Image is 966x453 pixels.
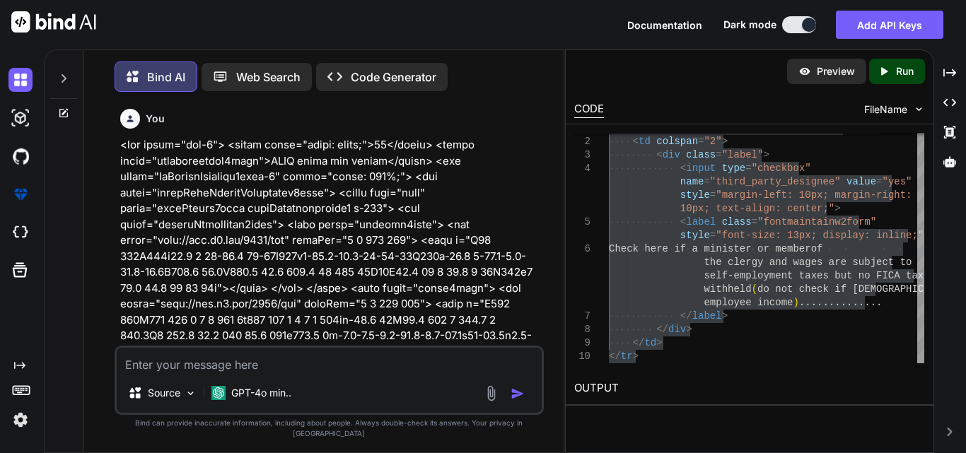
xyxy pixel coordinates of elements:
h2: OUTPUT [566,372,933,405]
span: > [764,149,769,160]
span: < [680,163,686,174]
span: div [668,324,686,335]
span: name [680,176,704,187]
span: div [663,149,680,160]
div: 4 [574,162,590,175]
span: class [686,149,716,160]
span: </ [633,337,645,348]
span: > [686,324,692,335]
img: icon [511,387,525,401]
span: tr [621,351,633,362]
span: "third_party_designee" [710,176,841,187]
span: label [692,310,722,322]
img: cloudideIcon [8,220,33,245]
p: Bind can provide inaccurate information, including about people. Always double-check its answers.... [115,418,544,439]
span: < [633,136,639,147]
span: FileName [864,102,907,117]
span: 10px; text-align: center;" [680,203,834,214]
span: "margin-left: 10px; margin-right: [716,189,912,201]
span: = [704,176,709,187]
p: Bind AI [147,69,185,86]
span: </ [680,310,692,322]
span: </ [656,324,668,335]
span: ( [752,283,757,295]
span: style [680,189,710,201]
div: 6 [574,242,590,256]
span: class [722,216,752,228]
div: 3 [574,148,590,162]
button: Add API Keys [836,11,943,39]
span: > [722,136,728,147]
h6: You [146,112,165,126]
span: td [644,337,656,348]
div: 9 [574,336,590,350]
div: 10 [574,350,590,363]
span: = [710,230,716,241]
img: darkAi-studio [8,106,33,130]
span: = [698,136,704,147]
span: Documentation [627,19,702,31]
div: CODE [574,101,604,118]
span: "label" [722,149,764,160]
img: chevron down [913,103,925,115]
img: githubDark [8,144,33,168]
span: value [846,176,876,187]
div: 2 [574,135,590,148]
span: type [722,163,746,174]
span: label [686,216,716,228]
span: Check here if a minister or member [609,243,811,254]
span: = [876,176,882,187]
span: "2" [704,136,721,147]
p: Preview [817,64,855,78]
span: "fontmaintainw2form" [757,216,876,228]
span: = [716,149,721,160]
span: td [639,136,651,147]
span: of [811,243,823,254]
span: do not check if [DEMOGRAPHIC_DATA] [757,283,960,295]
span: > [656,337,662,348]
p: Run [896,64,914,78]
img: Pick Models [185,387,197,399]
span: < [680,216,686,228]
p: Web Search [236,69,301,86]
span: > [633,351,639,362]
img: Bind AI [11,11,96,33]
img: settings [8,408,33,432]
div: 8 [574,323,590,336]
span: </ [609,351,621,362]
img: darkChat [8,68,33,92]
p: Code Generator [351,69,436,86]
span: self-employment taxes but no FICA taxes [704,270,936,281]
span: Dark mode [723,18,776,32]
span: = [710,189,716,201]
div: 5 [574,216,590,229]
img: premium [8,182,33,206]
span: > [722,310,728,322]
span: style [680,230,710,241]
span: the clergy and wages are subject to [704,257,912,268]
span: colspan [656,136,698,147]
button: Documentation [627,18,702,33]
span: = [752,216,757,228]
span: < [656,149,662,160]
img: GPT-4o mini [211,386,226,400]
p: GPT-4o min.. [231,386,291,400]
span: "checkbox" [752,163,811,174]
img: attachment [483,385,499,401]
span: > [834,203,840,214]
div: 7 [574,310,590,323]
span: ) [793,297,798,308]
p: Source [148,386,180,400]
span: = [745,163,751,174]
span: "font-size: 13px; display: inline;" [716,230,924,241]
span: input [686,163,716,174]
span: withheld [704,283,751,295]
span: employee income [704,297,793,308]
span: "yes" [883,176,912,187]
img: preview [798,65,811,78]
span: .............. [799,297,883,308]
